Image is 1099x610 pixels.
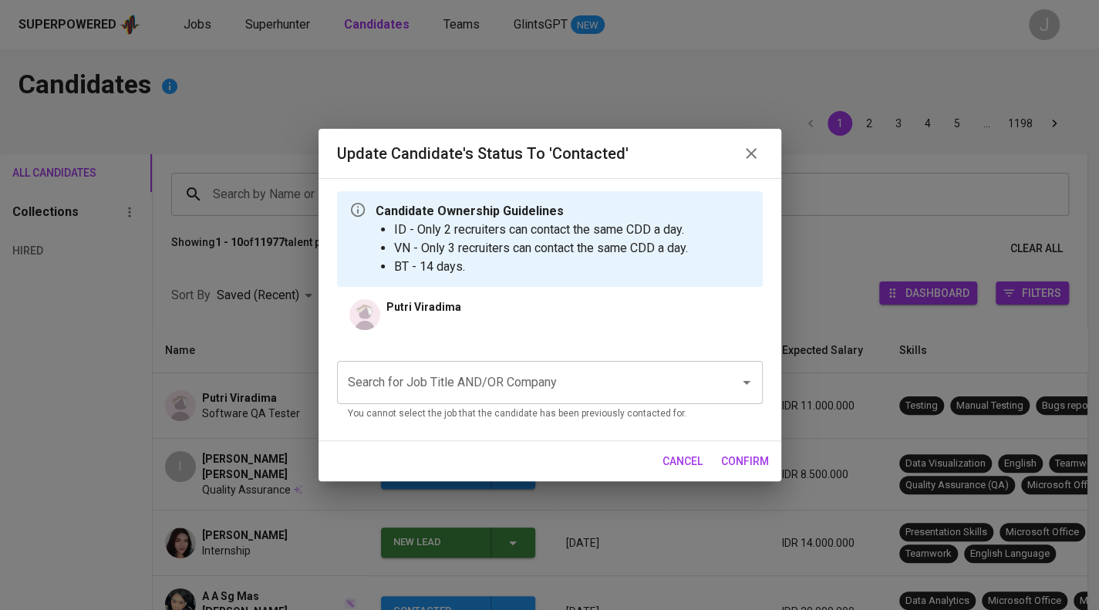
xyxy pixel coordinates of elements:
[349,299,380,330] img: 48e45fb3e507542a6b896d169e6b6836.jpg
[721,452,769,471] span: confirm
[394,258,688,276] li: BT - 14 days.
[348,406,752,422] p: You cannot select the job that the candidate has been previously contacted for.
[715,447,775,476] button: confirm
[736,372,757,393] button: Open
[386,299,461,315] p: Putri Viradima
[394,221,688,239] li: ID - Only 2 recruiters can contact the same CDD a day.
[376,202,688,221] p: Candidate Ownership Guidelines
[337,141,629,166] h6: Update Candidate's Status to 'Contacted'
[656,447,709,476] button: cancel
[394,239,688,258] li: VN - Only 3 recruiters can contact the same CDD a day.
[662,452,703,471] span: cancel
